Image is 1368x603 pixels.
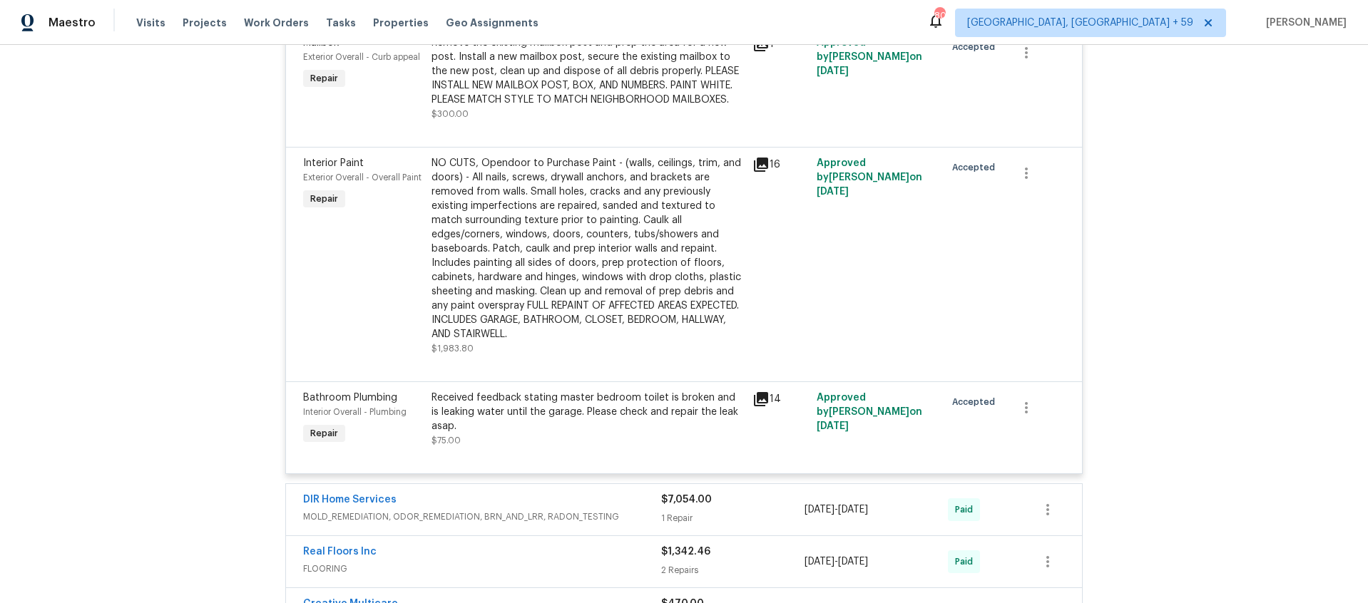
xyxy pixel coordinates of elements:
[934,9,944,23] div: 808
[955,555,979,569] span: Paid
[661,495,712,505] span: $7,054.00
[817,38,922,76] span: Approved by [PERSON_NAME] on
[952,160,1001,175] span: Accepted
[432,391,744,433] div: Received feedback stating master bedroom toilet is broken and is leaking water until the garage. ...
[967,16,1193,30] span: [GEOGRAPHIC_DATA], [GEOGRAPHIC_DATA] + 59
[955,502,979,517] span: Paid
[373,16,429,30] span: Properties
[303,408,407,416] span: Interior Overall - Plumbing
[303,158,364,168] span: Interior Paint
[303,547,377,557] a: Real Floors Inc
[303,562,661,576] span: FLOORING
[661,547,710,557] span: $1,342.46
[805,557,834,567] span: [DATE]
[326,18,356,28] span: Tasks
[805,555,868,569] span: -
[303,393,397,403] span: Bathroom Plumbing
[446,16,538,30] span: Geo Assignments
[952,40,1001,54] span: Accepted
[838,557,868,567] span: [DATE]
[752,391,808,408] div: 14
[817,421,849,431] span: [DATE]
[661,563,805,577] div: 2 Repairs
[432,436,461,445] span: $75.00
[1260,16,1347,30] span: [PERSON_NAME]
[303,495,397,505] a: DIR Home Services
[661,511,805,525] div: 1 Repair
[952,395,1001,409] span: Accepted
[49,16,96,30] span: Maestro
[817,393,922,431] span: Approved by [PERSON_NAME] on
[303,173,422,182] span: Exterior Overall - Overall Paint
[838,505,868,515] span: [DATE]
[817,187,849,197] span: [DATE]
[305,71,344,86] span: Repair
[752,156,808,173] div: 16
[805,502,868,517] span: -
[136,16,165,30] span: Visits
[305,426,344,440] span: Repair
[432,156,744,341] div: NO CUTS, Opendoor to Purchase Paint - (walls, ceilings, trim, and doors) - All nails, screws, dry...
[817,66,849,76] span: [DATE]
[303,53,420,61] span: Exterior Overall - Curb appeal
[805,505,834,515] span: [DATE]
[305,192,344,206] span: Repair
[303,510,661,524] span: MOLD_REMEDIATION, ODOR_REMEDIATION, BRN_AND_LRR, RADON_TESTING
[244,16,309,30] span: Work Orders
[432,344,474,353] span: $1,983.80
[432,110,469,118] span: $300.00
[432,36,744,107] div: Remove the existing mailbox post and prep the area for a new post. Install a new mailbox post, se...
[183,16,227,30] span: Projects
[817,158,922,197] span: Approved by [PERSON_NAME] on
